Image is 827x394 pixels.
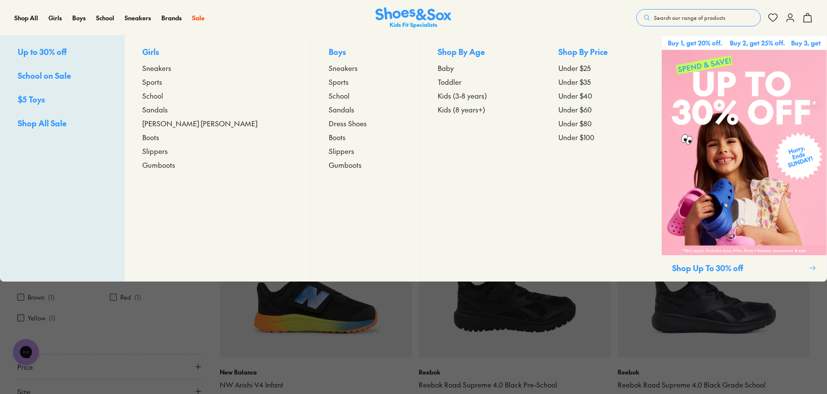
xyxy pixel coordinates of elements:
p: Girls [142,46,294,59]
a: Under $80 [558,118,644,128]
a: [PERSON_NAME] [PERSON_NAME] [142,118,294,128]
a: Shoes & Sox [375,7,452,29]
a: Girls [48,13,62,22]
p: Reebok [618,368,810,377]
span: Under $25 [558,63,591,73]
button: Search our range of products [636,9,761,26]
span: Toddler [438,77,462,87]
a: Reebok Road Supreme 4.0 Black Grade School [618,380,810,390]
span: Dress Shoes [329,118,367,128]
span: Kids (8 years+) [438,104,485,115]
a: School on Sale [18,70,107,83]
a: Reebok Road Supreme 4.0 Black Pre-School [419,380,611,390]
a: Brands [161,13,182,22]
a: Shop Up To 30% off [661,35,827,281]
span: Under $80 [558,118,592,128]
a: $5 Toys [18,93,107,107]
span: Sandals [329,104,354,115]
span: $5 Toys [18,94,45,105]
p: ( 1 ) [49,314,55,323]
a: NW Arishi V4 Infant [220,380,412,390]
a: Sports [329,77,403,87]
a: Under $40 [558,90,644,101]
a: Boots [329,132,403,142]
span: [PERSON_NAME] [PERSON_NAME] [142,118,257,128]
p: Shop Up To 30% off [672,262,805,274]
a: Under $25 [558,63,644,73]
a: Slippers [142,146,294,156]
span: Slippers [142,146,168,156]
span: Sneakers [142,63,171,73]
span: Gumboots [142,160,175,170]
span: Search our range of products [654,14,725,22]
p: Shop By Price [558,46,644,59]
a: Toddler [438,77,523,87]
a: Kids (3-8 years) [438,90,523,101]
span: Slippers [329,146,354,156]
a: Boots [142,132,294,142]
label: Brown [28,293,45,302]
a: Under $100 [558,132,644,142]
span: Sports [329,77,349,87]
span: School [142,90,163,101]
a: Sneakers [142,63,294,73]
a: Sale [192,13,205,22]
a: School [329,90,403,101]
a: Up to 30% off [18,46,107,59]
span: Gumboots [329,160,362,170]
label: Red [120,293,131,302]
p: ( 1 ) [135,293,141,302]
a: Dress Shoes [329,118,403,128]
span: Shop All Sale [18,118,67,128]
p: Shop By Age [438,46,523,59]
p: Boys [329,46,403,59]
span: Under $40 [558,90,592,101]
img: SNS_Logo_Responsive.svg [375,7,452,29]
a: Sports [142,77,294,87]
a: Sneakers [329,63,403,73]
p: ( 1 ) [48,293,54,302]
label: Yellow [28,314,45,323]
a: Shop All Sale [18,117,107,131]
button: Price [17,355,202,379]
span: Sports [142,77,162,87]
a: Kids (8 years+) [438,104,523,115]
a: Under $35 [558,77,644,87]
span: Sandals [142,104,168,115]
p: Reebok [419,368,611,377]
a: Slippers [329,146,403,156]
span: Boots [142,132,159,142]
span: Up to 30% off [18,46,67,57]
a: Sandals [142,104,294,115]
span: Under $100 [558,132,594,142]
span: Under $60 [558,104,592,115]
span: Under $35 [558,77,591,87]
a: Sandals [329,104,403,115]
a: Gumboots [142,160,294,170]
span: Baby [438,63,454,73]
span: School [329,90,349,101]
p: New Balance [220,368,412,377]
span: Kids (3-8 years) [438,90,487,101]
a: Gumboots [329,160,403,170]
a: Shop All [14,13,38,22]
a: Sneakers [125,13,151,22]
a: Baby [438,63,523,73]
span: School on Sale [18,70,71,81]
iframe: Gorgias live chat messenger [9,336,43,368]
a: Under $60 [558,104,644,115]
a: School [142,90,294,101]
a: School [96,13,114,22]
a: Boys [72,13,86,22]
span: Sneakers [329,63,358,73]
img: SNS_WEBASSETS_CollectionHero_1280x1600_3_3cc3cab1-0476-4628-9278-87f58d7d6f8a.png [662,35,827,255]
span: Boots [329,132,346,142]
